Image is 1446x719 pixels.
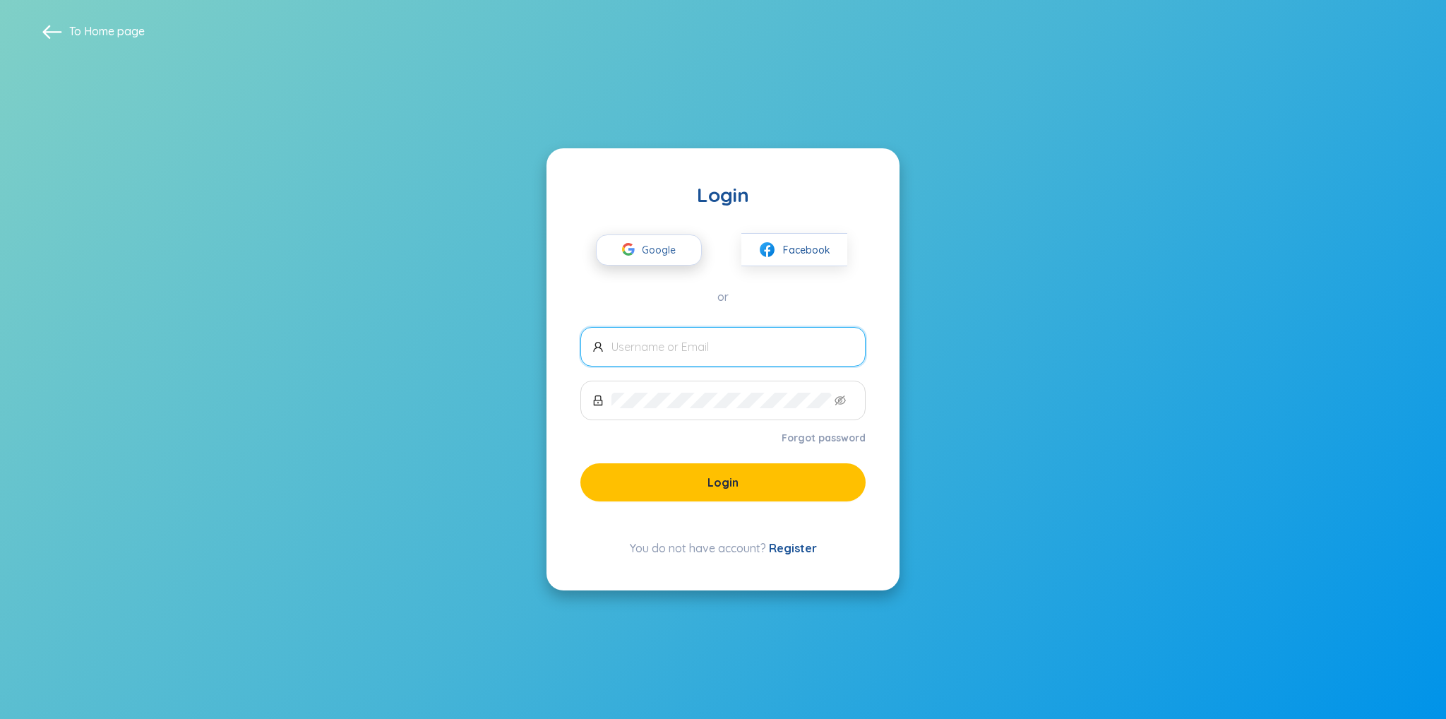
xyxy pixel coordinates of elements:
[783,242,830,258] span: Facebook
[580,463,866,501] button: Login
[580,540,866,557] div: You do not have account?
[84,24,145,38] a: Home page
[782,431,866,445] a: Forgot password
[592,341,604,352] span: user
[580,182,866,208] div: Login
[69,23,145,39] span: To
[596,234,702,266] button: Google
[835,395,846,406] span: eye-invisible
[642,235,683,265] span: Google
[758,241,776,259] img: facebook
[707,475,739,490] span: Login
[741,233,847,266] button: facebookFacebook
[580,289,866,304] div: or
[592,395,604,406] span: lock
[769,541,817,555] a: Register
[611,339,854,355] input: Username or Email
